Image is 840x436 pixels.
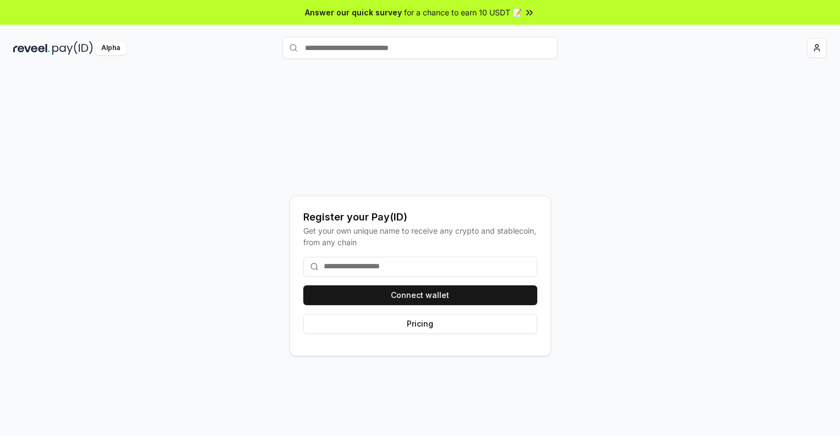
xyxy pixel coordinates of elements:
button: Pricing [303,314,537,334]
div: Alpha [95,41,126,55]
span: Answer our quick survey [305,7,402,18]
div: Register your Pay(ID) [303,209,537,225]
img: reveel_dark [13,41,50,55]
span: for a chance to earn 10 USDT 📝 [404,7,522,18]
img: pay_id [52,41,93,55]
button: Connect wallet [303,285,537,305]
div: Get your own unique name to receive any crypto and stablecoin, from any chain [303,225,537,248]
